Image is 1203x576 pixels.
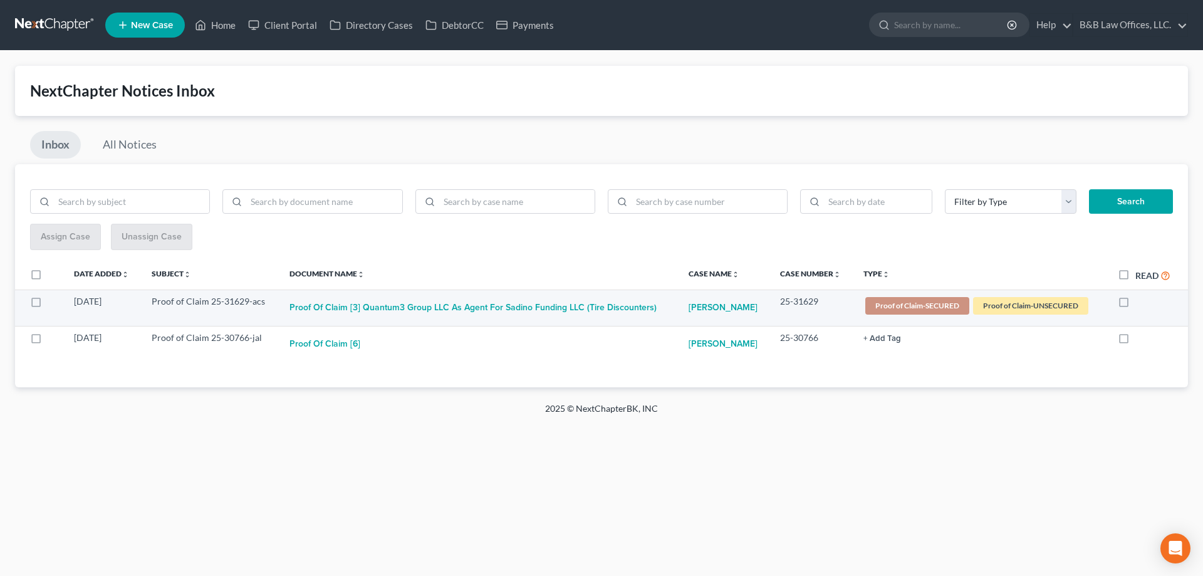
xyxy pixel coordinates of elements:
a: Inbox [30,131,81,159]
a: Proof of Claim-SECUREDProof of Claim-UNSECURED [863,295,1098,316]
a: Help [1030,14,1072,36]
button: + Add Tag [863,335,901,343]
i: unfold_more [357,271,365,278]
a: Client Portal [242,14,323,36]
input: Search by document name [246,190,402,214]
i: unfold_more [122,271,129,278]
button: Search [1089,189,1173,214]
input: Search by date [824,190,932,214]
a: Case Numberunfold_more [780,269,841,278]
span: Proof of Claim-UNSECURED [973,297,1088,314]
button: Proof of Claim [3] Quantum3 Group LLC as agent for Sadino Funding LLC (Tire Discounters) [289,295,657,320]
input: Search by name... [894,13,1009,36]
td: [DATE] [64,290,142,326]
i: unfold_more [833,271,841,278]
div: NextChapter Notices Inbox [30,81,1173,101]
button: Proof of Claim [6] [289,332,360,357]
i: unfold_more [882,271,890,278]
a: All Notices [91,131,168,159]
td: 25-31629 [770,290,853,326]
a: Typeunfold_more [863,269,890,278]
a: [PERSON_NAME] [689,295,758,320]
span: Proof of Claim-SECURED [865,297,969,314]
a: + Add Tag [863,332,1098,344]
div: Open Intercom Messenger [1160,533,1190,563]
i: unfold_more [732,271,739,278]
a: Document Nameunfold_more [289,269,365,278]
div: 2025 © NextChapterBK, INC [244,402,959,425]
i: unfold_more [184,271,191,278]
input: Search by subject [54,190,209,214]
input: Search by case name [439,190,595,214]
a: [PERSON_NAME] [689,332,758,357]
a: Date Addedunfold_more [74,269,129,278]
a: Case Nameunfold_more [689,269,739,278]
a: Directory Cases [323,14,419,36]
td: Proof of Claim 25-31629-acs [142,290,279,326]
label: Read [1135,269,1159,282]
td: Proof of Claim 25-30766-jal [142,326,279,362]
a: DebtorCC [419,14,490,36]
span: New Case [131,21,173,30]
td: 25-30766 [770,326,853,362]
a: Subjectunfold_more [152,269,191,278]
a: Home [189,14,242,36]
a: B&B Law Offices, LLC. [1073,14,1187,36]
a: Payments [490,14,560,36]
input: Search by case number [632,190,787,214]
td: [DATE] [64,326,142,362]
